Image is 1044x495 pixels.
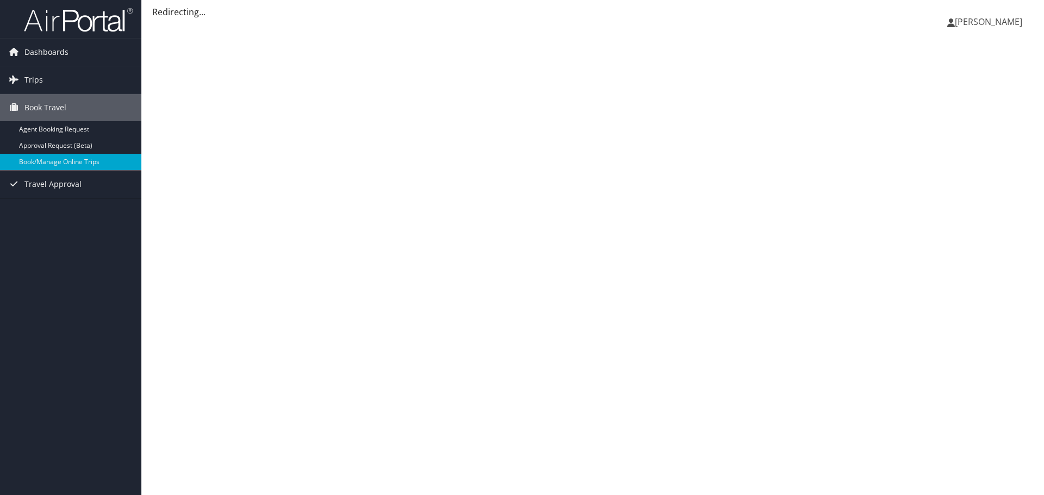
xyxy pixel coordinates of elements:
[947,5,1033,38] a: [PERSON_NAME]
[955,16,1022,28] span: [PERSON_NAME]
[24,7,133,33] img: airportal-logo.png
[24,94,66,121] span: Book Travel
[24,171,82,198] span: Travel Approval
[152,5,1033,18] div: Redirecting...
[24,39,69,66] span: Dashboards
[24,66,43,93] span: Trips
